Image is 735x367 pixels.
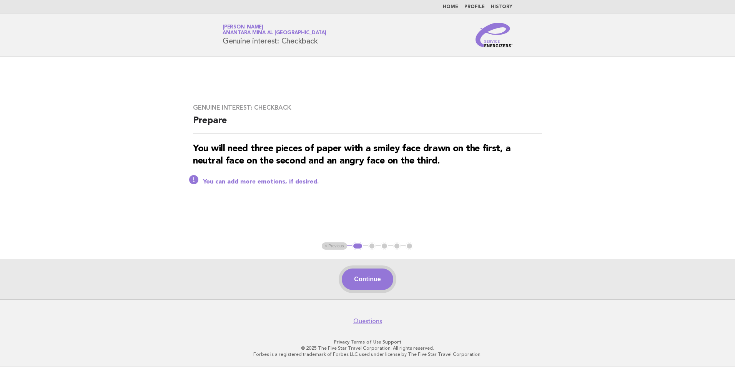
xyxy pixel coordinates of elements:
[382,339,401,345] a: Support
[223,25,326,45] h1: Genuine interest: Checkback
[464,5,485,9] a: Profile
[223,25,326,35] a: [PERSON_NAME]Anantara Mina al [GEOGRAPHIC_DATA]
[491,5,512,9] a: History
[193,144,511,166] strong: You will need three pieces of paper with a smiley face drawn on the first, a neutral face on the ...
[334,339,349,345] a: Privacy
[132,351,603,357] p: Forbes is a registered trademark of Forbes LLC used under license by The Five Star Travel Corpora...
[351,339,381,345] a: Terms of Use
[132,345,603,351] p: © 2025 The Five Star Travel Corporation. All rights reserved.
[476,23,512,47] img: Service Energizers
[223,31,326,36] span: Anantara Mina al [GEOGRAPHIC_DATA]
[203,178,542,186] p: You can add more emotions, if desired.
[443,5,458,9] a: Home
[193,115,542,133] h2: Prepare
[342,269,393,290] button: Continue
[132,339,603,345] p: · ·
[353,317,382,325] a: Questions
[193,104,542,112] h3: Genuine interest: Checkback
[352,242,363,250] button: 1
